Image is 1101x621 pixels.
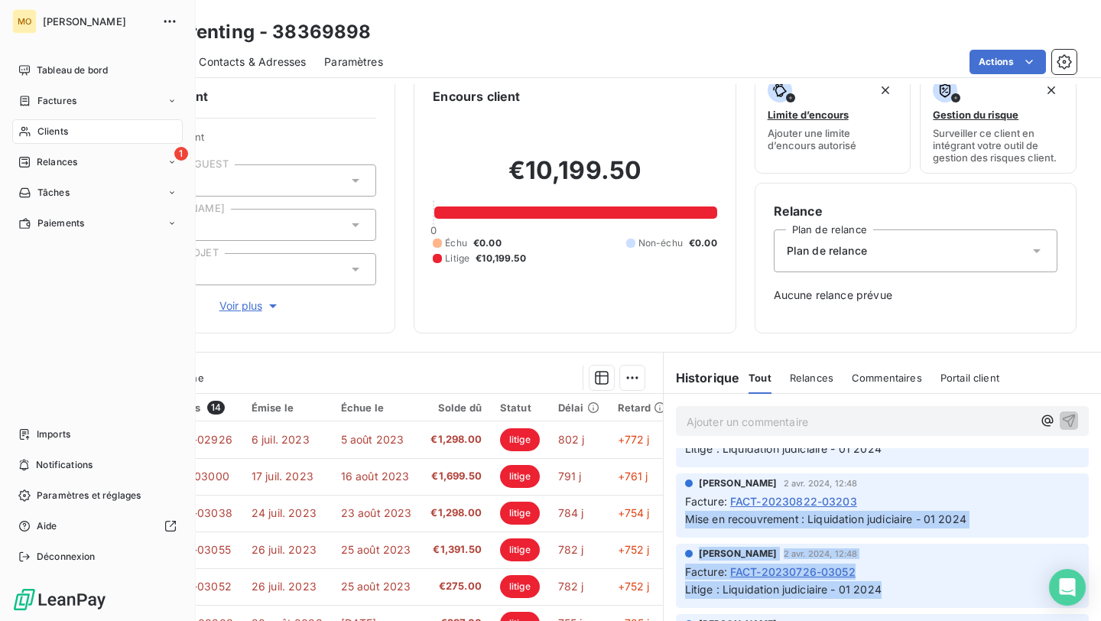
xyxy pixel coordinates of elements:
[430,224,437,236] span: 0
[445,236,467,250] span: Échu
[430,506,481,521] span: €1,298.00
[93,87,376,106] h6: Informations client
[558,470,582,483] span: 791 j
[341,543,411,556] span: 25 août 2023
[36,458,93,472] span: Notifications
[558,402,599,414] div: Délai
[618,433,650,446] span: +772 j
[618,543,650,556] span: +752 j
[476,252,526,265] span: €10,199.50
[699,476,778,490] span: [PERSON_NAME]
[500,575,540,598] span: litige
[664,369,740,387] h6: Historique
[558,506,584,519] span: 784 j
[341,470,410,483] span: 16 août 2023
[685,442,882,455] span: Litige : Liquidation judiciaire - 01 2024
[341,402,412,414] div: Échue le
[135,18,371,46] h3: Smartrenting - 38369898
[558,433,585,446] span: 802 j
[618,506,650,519] span: +754 j
[749,372,771,384] span: Tout
[730,564,856,580] span: FACT-20230726-03052
[618,470,648,483] span: +761 j
[433,155,716,201] h2: €10,199.50
[685,512,966,525] span: Mise en recouvrement : Liquidation judiciaire - 01 2024
[638,236,683,250] span: Non-échu
[207,401,225,415] span: 14
[37,519,57,533] span: Aide
[37,428,70,441] span: Imports
[473,236,502,250] span: €0.00
[784,549,858,558] span: 2 avr. 2024, 12:48
[730,493,857,509] span: FACT-20230822-03203
[790,372,833,384] span: Relances
[252,433,310,446] span: 6 juil. 2023
[500,465,540,488] span: litige
[430,402,481,414] div: Solde dû
[784,479,858,488] span: 2 avr. 2024, 12:48
[500,428,540,451] span: litige
[123,131,376,152] span: Propriétés Client
[787,243,867,258] span: Plan de relance
[12,587,107,612] img: Logo LeanPay
[774,202,1057,220] h6: Relance
[12,9,37,34] div: MO
[37,94,76,108] span: Factures
[933,127,1064,164] span: Surveiller ce client en intégrant votre outil de gestion des risques client.
[341,433,404,446] span: 5 août 2023
[1049,569,1086,606] div: Open Intercom Messenger
[500,402,540,414] div: Statut
[500,502,540,525] span: litige
[500,538,540,561] span: litige
[685,583,882,596] span: Litige : Liquidation judiciaire - 01 2024
[252,580,317,593] span: 26 juil. 2023
[768,127,898,151] span: Ajouter une limite d’encours autorisé
[252,470,313,483] span: 17 juil. 2023
[685,564,727,580] span: Facture :
[37,63,108,77] span: Tableau de bord
[252,543,317,556] span: 26 juil. 2023
[37,186,70,200] span: Tâches
[618,580,650,593] span: +752 j
[430,542,481,558] span: €1,391.50
[37,550,96,564] span: Déconnexion
[341,506,412,519] span: 23 août 2023
[755,68,911,174] button: Limite d’encoursAjouter une limite d’encours autorisé
[618,402,667,414] div: Retard
[430,469,481,484] span: €1,699.50
[933,109,1018,121] span: Gestion du risque
[774,288,1057,303] span: Aucune relance prévue
[174,147,188,161] span: 1
[699,547,778,561] span: [PERSON_NAME]
[324,54,383,70] span: Paramètres
[37,216,84,230] span: Paiements
[920,68,1077,174] button: Gestion du risqueSurveiller ce client en intégrant votre outil de gestion des risques client.
[341,580,411,593] span: 25 août 2023
[219,298,281,314] span: Voir plus
[430,432,481,447] span: €1,298.00
[37,125,68,138] span: Clients
[969,50,1046,74] button: Actions
[37,489,141,502] span: Paramètres et réglages
[37,155,77,169] span: Relances
[689,236,717,250] span: €0.00
[430,579,481,594] span: €275.00
[433,87,520,106] h6: Encours client
[852,372,922,384] span: Commentaires
[252,506,317,519] span: 24 juil. 2023
[199,54,306,70] span: Contacts & Adresses
[768,109,849,121] span: Limite d’encours
[558,580,584,593] span: 782 j
[558,543,584,556] span: 782 j
[123,297,376,314] button: Voir plus
[940,372,999,384] span: Portail client
[252,402,323,414] div: Émise le
[43,15,153,28] span: [PERSON_NAME]
[445,252,469,265] span: Litige
[12,514,183,538] a: Aide
[685,493,727,509] span: Facture :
